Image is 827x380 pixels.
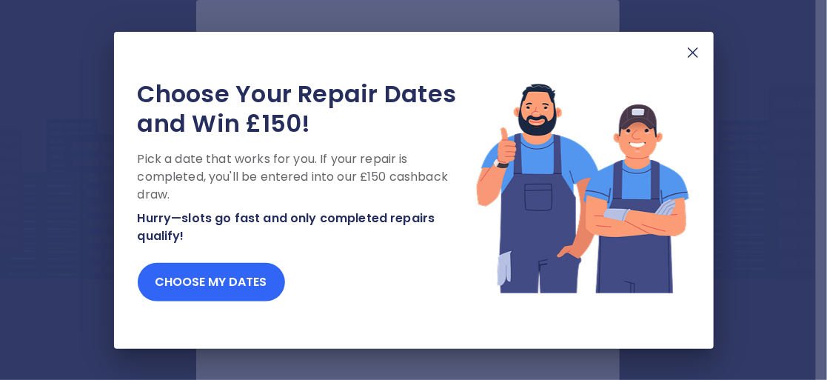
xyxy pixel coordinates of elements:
[475,79,690,296] img: Lottery
[684,44,702,61] img: X Mark
[138,150,475,204] p: Pick a date that works for you. If your repair is completed, you'll be entered into our £150 cash...
[138,79,475,139] h2: Choose Your Repair Dates and Win £150!
[138,210,475,245] p: Hurry—slots go fast and only completed repairs qualify!
[138,263,285,301] button: Choose my dates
